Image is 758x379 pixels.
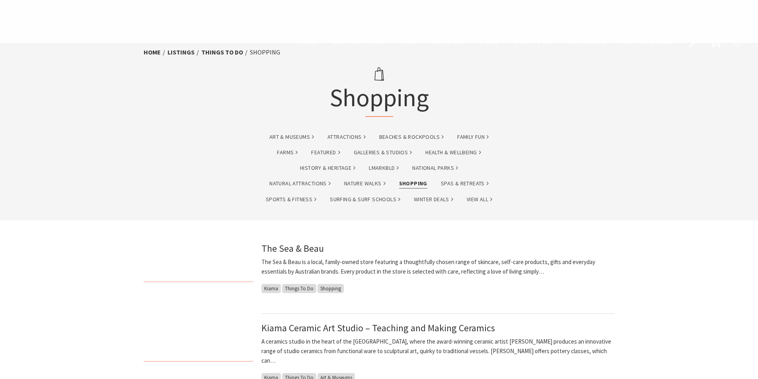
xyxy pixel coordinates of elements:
h1: Shopping [329,62,429,117]
span: Book now [569,36,606,46]
span: Plan [480,36,498,46]
a: Attractions [327,132,365,142]
a: Surfing & Surf Schools [330,195,400,204]
span: Stay [399,36,417,46]
span: Winter Deals [622,36,672,46]
a: History & Heritage [300,163,355,173]
span: Things To Do [282,284,316,293]
a: Beaches & Rockpools [379,132,444,142]
a: Kiama Ceramic Art Studio – Teaching and Making Ceramics [261,322,495,334]
span: What’s On [514,36,553,46]
span: See & Do [433,36,464,46]
a: Galleries & Studios [354,148,412,157]
a: Winter Deals [414,195,453,204]
a: Farms [277,148,298,157]
a: Health & Wellbeing [425,148,481,157]
a: Featured [311,148,340,157]
span: Shopping [318,284,344,293]
span: Destinations [333,36,384,46]
p: A ceramics studio in the heart of the [GEOGRAPHIC_DATA], where the award-winning ceramic artist [... [261,337,615,365]
a: View All [467,195,492,204]
a: Family Fun [457,132,489,142]
a: National Parks [412,163,458,173]
a: Nature Walks [344,179,386,188]
a: lmarkbld [369,163,399,173]
a: Art & Museums [269,132,314,142]
a: Sports & Fitness [266,195,316,204]
a: The Sea & Beau [261,242,324,255]
a: Spas & Retreats [441,179,489,188]
span: Home [297,36,317,46]
nav: Main Menu [289,35,680,48]
p: The Sea & Beau is a local, family-owned store featuring a thoughtfully chosen range of skincare, ... [261,257,615,276]
span: Kiama [261,284,281,293]
a: Shopping [399,179,427,188]
a: Natural Attractions [269,179,331,188]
